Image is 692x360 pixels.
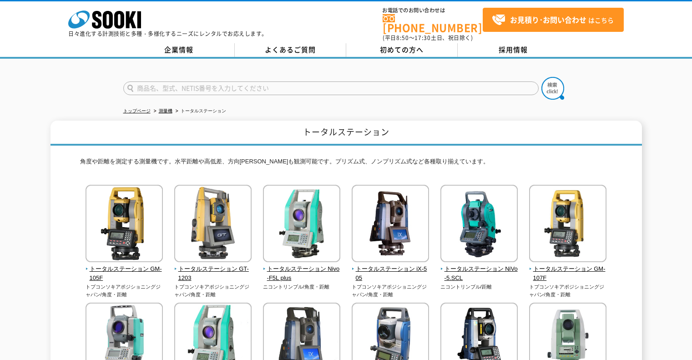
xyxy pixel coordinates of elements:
span: 17:30 [414,34,431,42]
img: トータルステーション GT-1203 [174,185,252,264]
img: トータルステーション Nivo-F5L plus [263,185,340,264]
a: トータルステーション GM-107F [529,256,607,283]
a: トータルステーション GM-105F [86,256,163,283]
span: はこちら [492,13,614,27]
a: トータルステーション GT-1203 [174,256,252,283]
a: トータルステーション iX-505 [352,256,429,283]
li: トータルステーション [174,106,226,116]
p: トプコンソキアポジショニングジャパン/角度・距離 [86,283,163,298]
a: 初めての方へ [346,43,458,57]
p: 日々進化する計測技術と多種・多様化するニーズにレンタルでお応えします。 [68,31,268,36]
a: [PHONE_NUMBER] [383,14,483,33]
span: トータルステーション Nivo-F5L plus [263,264,341,284]
span: (平日 ～ 土日、祝日除く) [383,34,473,42]
p: ニコントリンブル/距離 [440,283,518,291]
p: 角度や距離を測定する測量機です。水平距離や高低差、方向[PERSON_NAME]も観測可能です。プリズム式、ノンプリズム式など各種取り揃えています。 [80,157,612,171]
input: 商品名、型式、NETIS番号を入力してください [123,81,539,95]
a: トータルステーション NiVo-5.SCL [440,256,518,283]
a: 採用情報 [458,43,569,57]
p: トプコンソキアポジショニングジャパン/角度・距離 [529,283,607,298]
img: トータルステーション GM-105F [86,185,163,264]
a: トップページ [123,108,151,113]
img: btn_search.png [541,77,564,100]
span: トータルステーション GM-105F [86,264,163,284]
span: トータルステーション GT-1203 [174,264,252,284]
span: トータルステーション NiVo-5.SCL [440,264,518,284]
img: トータルステーション GM-107F [529,185,606,264]
a: よくあるご質問 [235,43,346,57]
a: トータルステーション Nivo-F5L plus [263,256,341,283]
a: 測量機 [159,108,172,113]
p: ニコントリンブル/角度・距離 [263,283,341,291]
span: 8:50 [396,34,409,42]
img: トータルステーション NiVo-5.SCL [440,185,518,264]
a: 企業情報 [123,43,235,57]
strong: お見積り･お問い合わせ [510,14,586,25]
p: トプコンソキアポジショニングジャパン/角度・距離 [352,283,429,298]
span: 初めての方へ [380,45,424,55]
h1: トータルステーション [51,121,642,146]
span: トータルステーション iX-505 [352,264,429,284]
span: お電話でのお問い合わせは [383,8,483,13]
p: トプコンソキアポジショニングジャパン/角度・距離 [174,283,252,298]
span: トータルステーション GM-107F [529,264,607,284]
a: お見積り･お問い合わせはこちら [483,8,624,32]
img: トータルステーション iX-505 [352,185,429,264]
